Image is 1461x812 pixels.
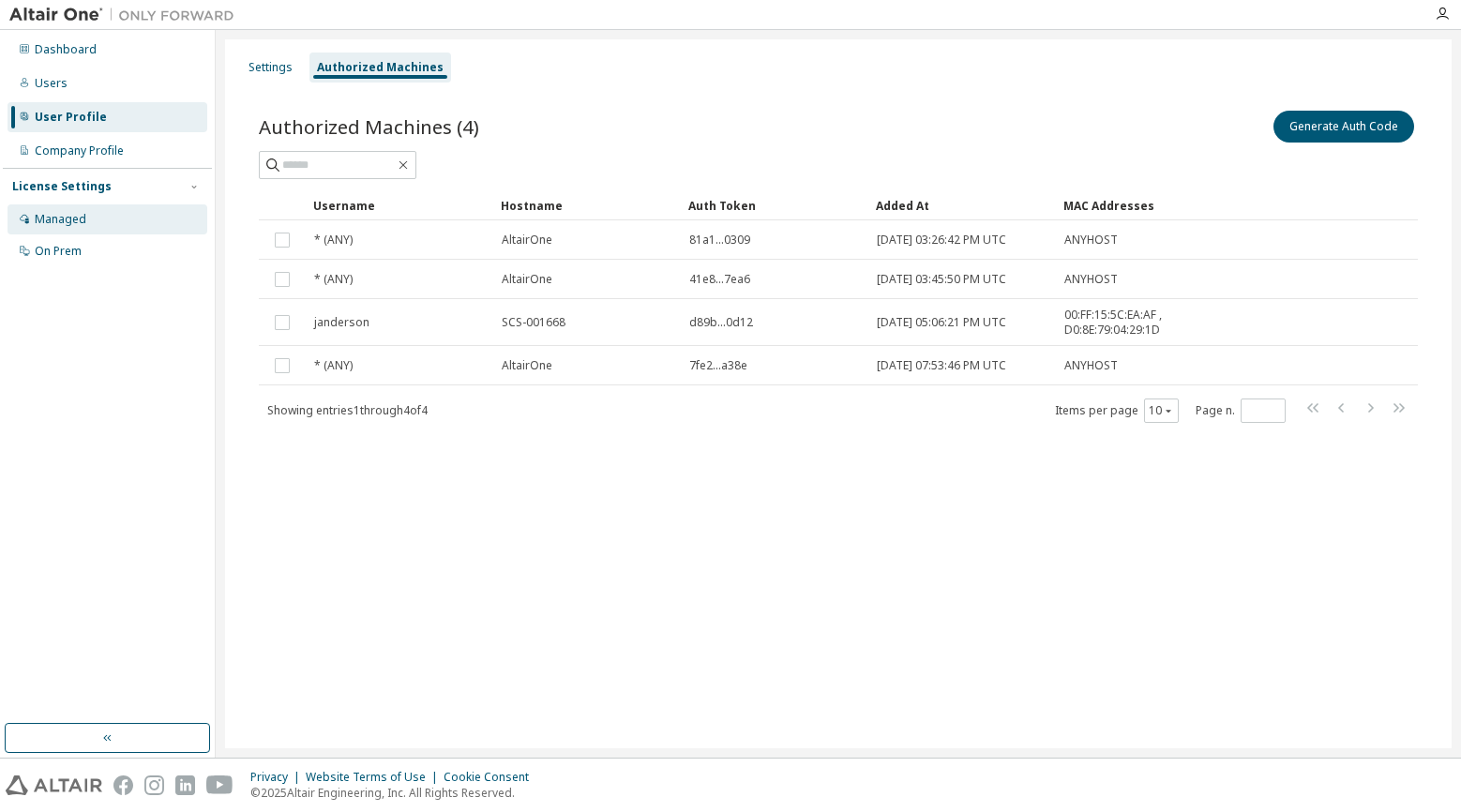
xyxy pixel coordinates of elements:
[689,233,750,248] span: 81a1...0309
[689,315,753,330] span: d89b...0d12
[314,315,369,330] span: janderson
[877,233,1006,248] span: [DATE] 03:26:42 PM UTC
[688,190,861,220] div: Auth Token
[502,272,552,287] span: AltairOne
[1149,403,1174,418] button: 10
[175,775,195,795] img: linkedin.svg
[313,190,486,220] div: Username
[1063,190,1227,220] div: MAC Addresses
[314,272,353,287] span: * (ANY)
[259,113,479,140] span: Authorized Machines (4)
[206,775,233,795] img: youtube.svg
[35,212,86,227] div: Managed
[314,233,353,248] span: * (ANY)
[1064,272,1118,287] span: ANYHOST
[9,6,244,24] img: Altair One
[502,358,552,373] span: AltairOne
[267,402,428,418] span: Showing entries 1 through 4 of 4
[1064,308,1226,338] span: 00:FF:15:5C:EA:AF , D0:8E:79:04:29:1D
[877,358,1006,373] span: [DATE] 07:53:46 PM UTC
[306,770,444,785] div: Website Terms of Use
[6,775,102,795] img: altair_logo.svg
[877,272,1006,287] span: [DATE] 03:45:50 PM UTC
[35,42,97,57] div: Dashboard
[1273,111,1414,143] button: Generate Auth Code
[317,60,444,75] div: Authorized Machines
[35,76,68,91] div: Users
[250,770,306,785] div: Privacy
[877,315,1006,330] span: [DATE] 05:06:21 PM UTC
[113,775,133,795] img: facebook.svg
[12,179,112,194] div: License Settings
[35,244,82,259] div: On Prem
[1064,233,1118,248] span: ANYHOST
[689,358,747,373] span: 7fe2...a38e
[35,143,124,158] div: Company Profile
[144,775,164,795] img: instagram.svg
[249,60,293,75] div: Settings
[502,315,565,330] span: SCS-001668
[444,770,540,785] div: Cookie Consent
[314,358,353,373] span: * (ANY)
[501,190,673,220] div: Hostname
[1064,358,1118,373] span: ANYHOST
[1196,398,1286,423] span: Page n.
[250,785,540,801] p: © 2025 Altair Engineering, Inc. All Rights Reserved.
[35,110,107,125] div: User Profile
[502,233,552,248] span: AltairOne
[689,272,750,287] span: 41e8...7ea6
[1055,398,1179,423] span: Items per page
[876,190,1048,220] div: Added At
